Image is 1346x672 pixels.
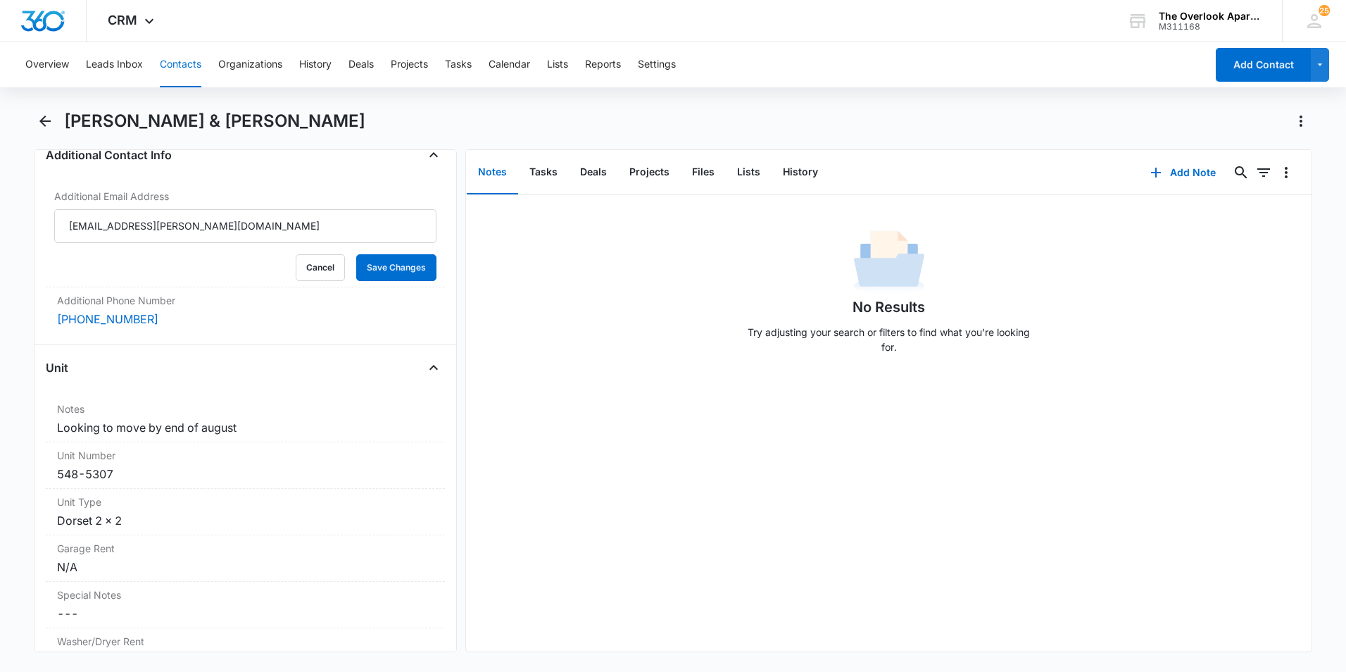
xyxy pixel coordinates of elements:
[1136,156,1230,189] button: Add Note
[54,209,436,243] input: Additional Email Address
[422,144,445,166] button: Close
[1159,22,1262,32] div: account id
[54,189,436,204] label: Additional Email Address
[57,402,434,416] label: Notes
[356,254,436,281] button: Save Changes
[160,42,201,87] button: Contacts
[57,559,434,575] div: N/A
[86,42,143,87] button: Leads Inbox
[741,325,1037,354] p: Try adjusting your search or filters to find what you’re looking for.
[348,42,374,87] button: Deals
[618,151,681,194] button: Projects
[299,42,332,87] button: History
[489,42,530,87] button: Calendar
[726,151,772,194] button: Lists
[391,42,428,87] button: Projects
[46,489,445,535] div: Unit TypeDorset 2 x 2
[46,442,445,489] div: Unit Number548-5307
[467,151,518,194] button: Notes
[1230,161,1252,184] button: Search...
[1319,5,1330,16] span: 25
[57,541,434,556] label: Garage Rent
[46,535,445,582] div: Garage RentN/A
[46,396,445,442] div: NotesLooking to move by end of august
[1319,5,1330,16] div: notifications count
[108,13,137,27] span: CRM
[57,466,434,483] div: 548-5307
[57,512,434,529] div: Dorset 2 x 2
[547,42,568,87] button: Lists
[57,311,158,328] a: [PHONE_NUMBER]
[46,582,445,628] div: Special Notes---
[46,287,445,333] div: Additional Phone Number[PHONE_NUMBER]
[1290,110,1312,132] button: Actions
[57,293,434,308] label: Additional Phone Number
[1159,11,1262,22] div: account name
[296,254,345,281] button: Cancel
[854,226,924,297] img: No Data
[57,634,434,649] label: Washer/Dryer Rent
[1216,48,1311,82] button: Add Contact
[57,494,434,509] label: Unit Type
[638,42,676,87] button: Settings
[853,297,925,318] h1: No Results
[57,448,434,463] label: Unit Number
[422,356,445,379] button: Close
[585,42,621,87] button: Reports
[1275,161,1297,184] button: Overflow Menu
[445,42,472,87] button: Tasks
[34,110,56,132] button: Back
[772,151,829,194] button: History
[569,151,618,194] button: Deals
[57,605,434,622] dd: ---
[518,151,569,194] button: Tasks
[46,359,68,376] h4: Unit
[57,587,434,602] label: Special Notes
[25,42,69,87] button: Overview
[57,419,434,436] div: Looking to move by end of august
[218,42,282,87] button: Organizations
[64,111,365,132] h1: [PERSON_NAME] & [PERSON_NAME]
[1252,161,1275,184] button: Filters
[46,147,172,163] h4: Additional Contact Info
[681,151,726,194] button: Files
